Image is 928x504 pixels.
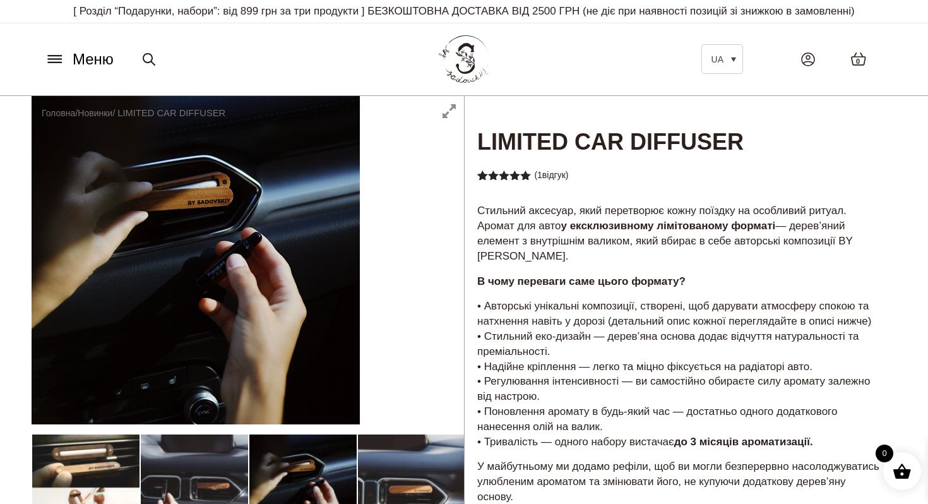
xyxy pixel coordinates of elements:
button: Меню [41,47,117,71]
span: 0 [856,56,860,67]
a: Головна [42,108,75,118]
p: Стильний аксесуар, який перетворює кожну поїздку на особливий ритуал. Аромат для авто — дерев’яни... [477,203,884,263]
h1: LIMITED CAR DIFFUSER [465,96,896,159]
strong: у ексклюзивному лімітованому форматі [561,220,775,232]
a: 0 [838,39,879,79]
span: Меню [73,48,114,71]
span: 0 [876,445,893,462]
span: 1 [477,170,482,195]
span: Рейтинг з 5 на основі опитування покупця [477,170,532,225]
img: BY SADOVSKIY [439,35,489,83]
a: UA [701,44,743,74]
a: Новинки [78,108,112,118]
nav: Breadcrumb [42,106,225,120]
strong: В чому переваги саме цього формату? [477,275,686,287]
p: • Авторські унікальні композиції, створені, щоб дарувати атмосферу спокою та натхнення навіть у д... [477,299,884,449]
strong: до 3 місяців ароматизації. [674,436,813,448]
a: (1відгук) [534,170,568,180]
span: 1 [537,170,542,180]
div: Оцінено в 5.00 з 5 [477,170,532,180]
p: У майбутньому ми додамо рефіли, щоб ви могли безперервно насолоджуватись улюбленим ароматом та зм... [477,459,884,504]
span: UA [711,54,723,64]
